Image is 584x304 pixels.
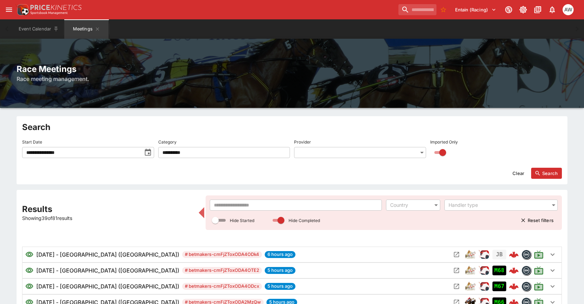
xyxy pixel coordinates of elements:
p: Showing 39 of 81 results [22,214,195,222]
span: # betmakers-cmFjZToxODA4ODk4 [182,251,262,258]
button: Event Calendar [15,19,63,39]
img: Sportsbook Management [30,11,68,15]
button: open drawer [3,3,15,16]
button: Reset filters [517,215,558,226]
p: Category [158,139,177,145]
div: ParallelRacing Handler [479,265,490,276]
button: Connected to PK [502,3,515,16]
p: Hide Completed [289,218,320,223]
span: 5 hours ago [265,267,295,274]
div: Imported to Jetbet as OPEN [492,266,506,275]
img: logo-cerberus--red.svg [509,266,519,275]
span: 5 hours ago [265,283,295,290]
div: Country [390,202,430,209]
button: toggle date time picker [142,146,154,159]
div: harness_racing [465,281,476,292]
button: No Bookmarks [438,4,449,15]
h6: Race meeting management. [17,75,567,83]
div: betmakers [521,250,531,259]
button: Select Tenant [451,4,500,15]
svg: Visible [25,266,34,275]
p: Imported Only [430,139,458,145]
p: Provider [294,139,311,145]
svg: Live [534,250,544,259]
h6: [DATE] - [GEOGRAPHIC_DATA] ([GEOGRAPHIC_DATA]) [36,250,179,259]
h2: Race Meetings [17,64,567,74]
button: Notifications [546,3,558,16]
button: Meetings [64,19,109,39]
svg: Visible [25,250,34,259]
span: # betmakers-cmFjZToxODA4ODcx [182,283,262,290]
div: ParallelRacing Handler [479,249,490,260]
h6: [DATE] - [GEOGRAPHIC_DATA] ([GEOGRAPHIC_DATA]) [36,282,179,291]
img: logo-cerberus--red.svg [509,282,519,291]
img: racing.png [479,249,490,260]
img: harness_racing.png [465,281,476,292]
div: harness_racing [465,249,476,260]
img: betmakers.png [522,250,531,259]
button: Documentation [531,3,544,16]
span: 6 hours ago [265,251,295,258]
svg: Live [534,266,544,275]
svg: Visible [25,282,34,291]
p: Hide Started [230,218,254,223]
img: racing.png [479,281,490,292]
div: Imported to Jetbet as OPEN [492,282,506,291]
button: Open Meeting [451,249,462,260]
button: Amanda Whitta [561,2,576,17]
img: betmakers.png [522,266,531,275]
h6: [DATE] - [GEOGRAPHIC_DATA] ([GEOGRAPHIC_DATA]) [36,266,179,275]
div: betmakers [521,282,531,291]
button: Open Meeting [451,281,462,292]
svg: Live [534,282,544,291]
img: PriceKinetics Logo [15,3,29,17]
button: Search [531,168,562,179]
input: search [398,4,436,15]
img: racing.png [479,265,490,276]
img: logo-cerberus--red.svg [509,250,519,259]
button: Clear [508,168,528,179]
button: Toggle light/dark mode [517,3,529,16]
span: # betmakers-cmFjZToxODA4OTE2 [182,267,262,274]
img: harness_racing.png [465,249,476,260]
div: Handler type [449,202,547,209]
div: betmakers [521,266,531,275]
div: harness_racing [465,265,476,276]
p: Start Date [22,139,42,145]
div: Jetbet not yet mapped [492,250,506,259]
img: harness_racing.png [465,265,476,276]
h2: Results [22,204,195,214]
button: Open Meeting [451,265,462,276]
img: PriceKinetics [30,5,82,10]
div: Amanda Whitta [563,4,574,15]
img: betmakers.png [522,282,531,291]
h2: Search [22,122,562,132]
div: ParallelRacing Handler [479,281,490,292]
